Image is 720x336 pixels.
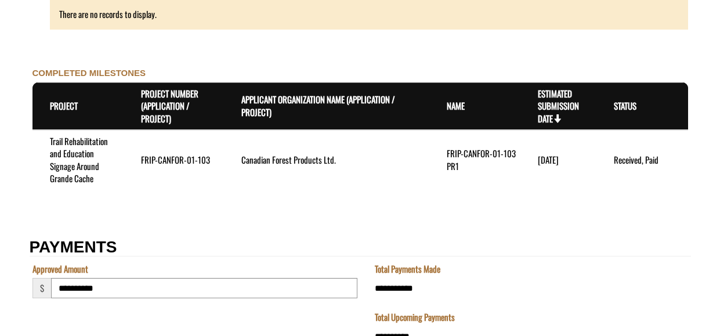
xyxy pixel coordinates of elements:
a: Project [50,99,78,112]
label: File field for users to download amendment request template [3,79,68,91]
a: FRIP Final Report - Template.docx [3,53,107,66]
td: Canadian Forest Products Ltd. [224,130,429,190]
a: FRIP Progress Report - Template .docx [3,13,122,26]
a: Project Number (Application / Project) [141,87,198,125]
div: --- [3,93,12,105]
td: Received, Paid [596,130,688,190]
span: $ [32,278,51,298]
td: FRIP-CANFOR-01-103 [124,130,224,190]
fieldset: Section [30,263,360,311]
label: COMPLETED MILESTONES [32,67,146,79]
a: Estimated Submission Date [538,87,579,125]
h2: PAYMENTS [30,239,691,257]
time: [DATE] [538,153,559,166]
a: Applicant Organization Name (Application / Project) [241,93,395,118]
td: 1/4/2023 [520,130,596,190]
label: Total Upcoming Payments [375,311,455,323]
label: Total Payments Made [375,263,440,275]
a: Status [614,99,636,112]
label: Final Reporting Template File [3,39,92,52]
a: Name [447,99,465,112]
td: FRIP-CANFOR-01-103 PR1 [429,130,520,190]
label: Approved Amount [32,263,88,275]
td: Trail Rehabilitation and Education Signage Around Grande Cache [32,130,124,190]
